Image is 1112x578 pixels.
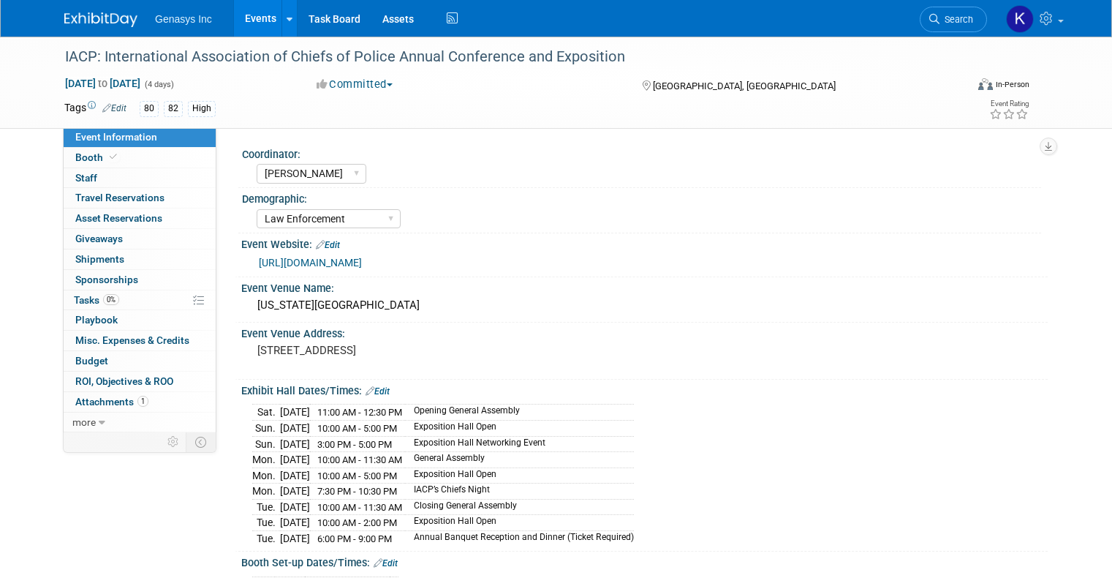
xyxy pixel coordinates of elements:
span: Booth [75,151,120,163]
span: 10:00 AM - 11:30 AM [317,454,402,465]
div: Booth Set-up Dates/Times: [241,552,1048,571]
a: Staff [64,168,216,188]
a: Budget [64,351,216,371]
span: 10:00 AM - 5:00 PM [317,423,397,434]
div: Exhibit Hall Dates/Times: [241,380,1048,399]
img: Kate Lawson [1006,5,1034,33]
span: Search [939,14,973,25]
td: Mon. [252,452,280,468]
span: ROI, Objectives & ROO [75,375,173,387]
a: Event Information [64,127,216,147]
td: Exposition Hall Open [405,420,634,436]
span: Playbook [75,314,118,326]
span: 10:00 AM - 2:00 PM [317,517,397,528]
span: to [96,78,110,89]
span: Staff [75,172,97,184]
span: [DATE] [DATE] [64,77,141,90]
a: more [64,413,216,432]
td: Mon. [252,468,280,484]
span: Travel Reservations [75,192,164,203]
span: Attachments [75,396,148,408]
a: Playbook [64,310,216,330]
div: In-Person [995,79,1029,90]
div: High [188,101,216,116]
td: Sat. [252,405,280,421]
span: (4 days) [143,80,174,89]
td: [DATE] [280,499,310,515]
span: Shipments [75,253,124,265]
span: 1 [137,396,148,407]
td: Sun. [252,420,280,436]
td: Tags [64,100,126,117]
span: Budget [75,355,108,367]
div: Demographic: [242,188,1041,206]
td: [DATE] [280,484,310,500]
td: [DATE] [280,530,310,546]
a: Attachments1 [64,392,216,412]
a: Shipments [64,249,216,269]
td: Toggle Event Tabs [186,432,216,451]
span: 0% [103,294,119,305]
a: ROI, Objectives & ROO [64,372,216,391]
a: Tasks0% [64,290,216,310]
a: Edit [102,103,126,113]
div: Event Rating [989,100,1029,108]
td: Exposition Hall Open [405,468,634,484]
div: Event Venue Name: [241,277,1048,296]
a: Travel Reservations [64,188,216,208]
td: Sun. [252,436,280,452]
td: General Assembly [405,452,634,468]
a: Giveaways [64,229,216,249]
td: Tue. [252,499,280,515]
td: [DATE] [280,436,310,452]
td: Tue. [252,515,280,531]
a: Edit [316,240,340,250]
td: Mon. [252,484,280,500]
div: Event Format [887,76,1029,98]
span: 3:00 PM - 5:00 PM [317,439,392,450]
span: 6:00 PM - 9:00 PM [317,533,392,544]
span: Tasks [74,294,119,306]
div: 82 [164,101,183,116]
div: Event Website: [241,233,1048,252]
a: Search [920,7,987,32]
img: ExhibitDay [64,12,137,27]
span: [GEOGRAPHIC_DATA], [GEOGRAPHIC_DATA] [653,80,836,91]
td: Personalize Event Tab Strip [161,432,186,451]
a: Edit [374,558,398,568]
span: Misc. Expenses & Credits [75,334,189,346]
td: [DATE] [280,468,310,484]
span: Event Information [75,131,157,143]
a: Edit [366,386,390,397]
td: Opening General Assembly [405,405,634,421]
td: [DATE] [280,420,310,436]
td: [DATE] [280,515,310,531]
span: Asset Reservations [75,212,162,224]
div: Event Venue Address: [241,323,1048,341]
span: 10:00 AM - 5:00 PM [317,470,397,481]
span: more [72,416,96,428]
td: [DATE] [280,405,310,421]
td: Closing General Assembly [405,499,634,515]
div: IACP: International Association of Chiefs of Police Annual Conference and Exposition [60,44,948,70]
td: [DATE] [280,452,310,468]
td: Exposition Hall Networking Event [405,436,634,452]
a: Booth [64,148,216,168]
span: 7:30 PM - 10:30 PM [317,486,397,497]
span: 11:00 AM - 12:30 PM [317,407,402,418]
a: Asset Reservations [64,209,216,228]
a: [URL][DOMAIN_NAME] [259,257,362,269]
span: Genasys Inc [155,13,212,25]
div: 80 [140,101,159,116]
button: Committed [311,77,398,92]
span: 10:00 AM - 11:30 AM [317,502,402,513]
td: Tue. [252,530,280,546]
div: Coordinator: [242,143,1041,162]
a: Misc. Expenses & Credits [64,331,216,350]
a: Sponsorships [64,270,216,290]
td: Annual Banquet Reception and Dinner (Ticket Required) [405,530,634,546]
img: Format-Inperson.png [978,78,993,90]
span: Giveaways [75,233,123,244]
pre: [STREET_ADDRESS] [257,344,561,357]
td: IACP’s Chiefs Night [405,484,634,500]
